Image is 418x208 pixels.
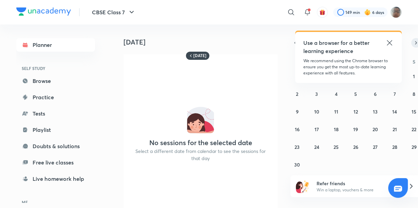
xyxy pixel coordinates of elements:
[16,196,95,208] h6: ME
[373,108,377,115] abbr: November 13, 2025
[294,144,300,150] abbr: November 23, 2025
[353,126,358,133] abbr: November 19, 2025
[16,74,95,88] a: Browse
[369,141,380,152] button: November 27, 2025
[331,124,342,135] button: November 18, 2025
[16,38,95,52] a: Planner
[311,106,322,117] button: November 10, 2025
[303,58,394,76] p: We recommend using the Chrome browser to ensure you get the most up-to-date learning experience w...
[314,144,319,150] abbr: November 24, 2025
[303,39,371,55] h5: Use a browser for a better learning experience
[295,126,300,133] abbr: November 16, 2025
[350,141,361,152] button: November 26, 2025
[16,172,95,186] a: Live homework help
[296,179,309,193] img: referral
[389,124,400,135] button: November 21, 2025
[412,108,416,115] abbr: November 15, 2025
[331,141,342,152] button: November 25, 2025
[319,9,325,15] img: avatar
[369,124,380,135] button: November 20, 2025
[353,144,358,150] abbr: November 26, 2025
[16,139,95,153] a: Doubts & solutions
[392,108,397,115] abbr: November 14, 2025
[292,106,303,117] button: November 9, 2025
[292,124,303,135] button: November 16, 2025
[393,91,396,97] abbr: November 7, 2025
[334,126,339,133] abbr: November 18, 2025
[412,144,417,150] abbr: November 29, 2025
[132,148,269,162] p: Select a different date from calendar to see the sessions for that day
[364,9,371,16] img: streak
[311,124,322,135] button: November 17, 2025
[413,73,415,80] abbr: November 1, 2025
[16,123,95,137] a: Playlist
[16,107,95,120] a: Tests
[350,124,361,135] button: November 19, 2025
[353,108,358,115] abbr: November 12, 2025
[412,126,416,133] abbr: November 22, 2025
[16,90,95,104] a: Practice
[335,91,338,97] abbr: November 4, 2025
[392,144,397,150] abbr: November 28, 2025
[292,159,303,170] button: November 30, 2025
[413,91,415,97] abbr: November 8, 2025
[317,7,328,18] button: avatar
[16,7,71,17] a: Company Logo
[373,144,377,150] abbr: November 27, 2025
[334,144,339,150] abbr: November 25, 2025
[296,108,299,115] abbr: November 9, 2025
[292,141,303,152] button: November 23, 2025
[350,106,361,117] button: November 12, 2025
[311,141,322,152] button: November 24, 2025
[294,161,300,168] abbr: November 30, 2025
[389,88,400,99] button: November 7, 2025
[331,88,342,99] button: November 4, 2025
[315,91,318,97] abbr: November 3, 2025
[193,53,206,58] h6: [DATE]
[350,88,361,99] button: November 5, 2025
[16,156,95,169] a: Free live classes
[149,139,252,147] h4: No sessions for the selected date
[123,38,283,46] h4: [DATE]
[315,126,319,133] abbr: November 17, 2025
[369,88,380,99] button: November 6, 2025
[314,108,319,115] abbr: November 10, 2025
[331,106,342,117] button: November 11, 2025
[374,91,376,97] abbr: November 6, 2025
[389,106,400,117] button: November 14, 2025
[389,141,400,152] button: November 28, 2025
[311,88,322,99] button: November 3, 2025
[187,106,214,133] img: No events
[317,187,400,193] p: Win a laptop, vouchers & more
[413,58,415,65] abbr: Saturday
[16,7,71,16] img: Company Logo
[317,180,400,187] h6: Refer friends
[369,106,380,117] button: November 13, 2025
[372,126,378,133] abbr: November 20, 2025
[390,6,402,18] img: Vinayak Mishra
[16,63,95,74] h6: SELF STUDY
[88,5,140,19] button: CBSE Class 7
[392,126,397,133] abbr: November 21, 2025
[334,108,338,115] abbr: November 11, 2025
[292,88,303,99] button: November 2, 2025
[354,91,357,97] abbr: November 5, 2025
[296,91,298,97] abbr: November 2, 2025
